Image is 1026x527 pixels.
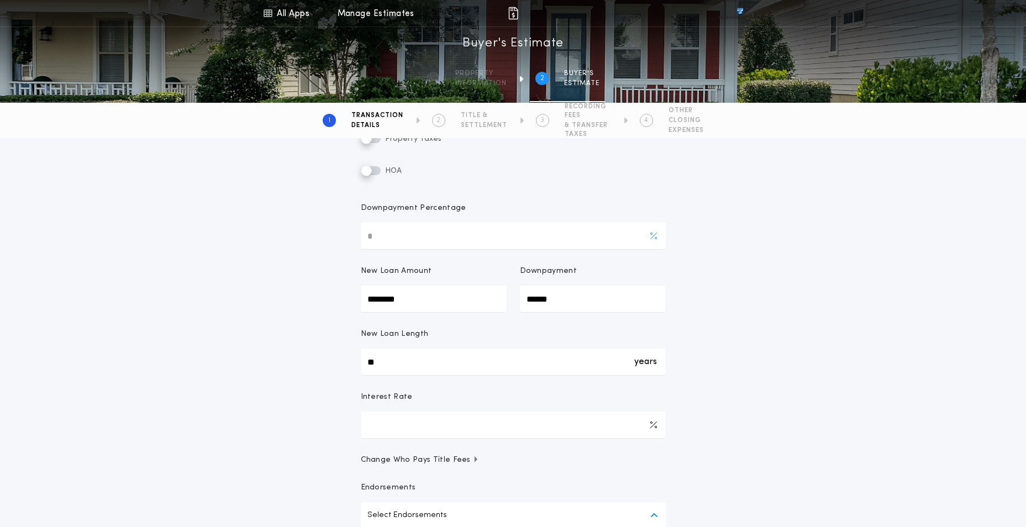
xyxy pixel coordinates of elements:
[564,69,599,78] span: BUYER'S
[361,412,666,438] input: Interest Rate
[361,482,666,493] p: Endorsements
[383,135,441,143] span: Property Taxes
[455,69,507,78] span: Property
[634,349,657,375] div: years
[461,111,507,120] span: TITLE &
[455,79,507,88] span: information
[669,126,704,135] span: EXPENSES
[462,35,564,52] h1: Buyer's Estimate
[717,8,763,19] img: vs-icon
[367,509,447,522] p: Select Endorsements
[644,116,648,125] h2: 4
[361,223,666,249] input: Downpayment Percentage
[351,121,403,130] span: DETAILS
[361,286,507,312] input: New Loan Amount
[361,266,432,277] p: New Loan Amount
[361,203,466,214] p: Downpayment Percentage
[351,111,403,120] span: TRANSACTION
[520,266,577,277] p: Downpayment
[507,7,520,20] img: img
[565,102,611,120] span: RECORDING FEES
[520,286,666,312] input: Downpayment
[361,329,429,340] p: New Loan Length
[461,121,507,130] span: SETTLEMENT
[565,121,611,139] span: & TRANSFER TAXES
[540,74,544,83] h2: 2
[540,116,544,125] h2: 3
[361,455,666,466] button: Change Who Pays Title Fees
[383,167,402,175] span: HOA
[328,116,330,125] h2: 1
[436,116,440,125] h2: 2
[669,116,704,125] span: CLOSING
[669,106,704,115] span: OTHER
[361,455,480,466] span: Change Who Pays Title Fees
[564,79,599,88] span: ESTIMATE
[361,392,413,403] p: Interest Rate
